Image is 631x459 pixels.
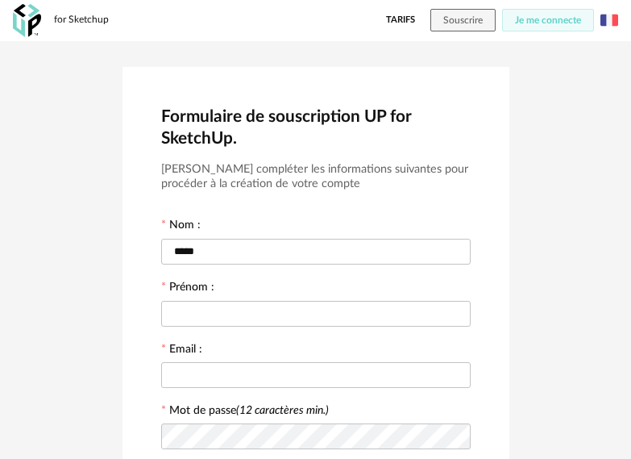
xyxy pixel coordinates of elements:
[161,162,471,192] h3: [PERSON_NAME] compléter les informations suivantes pour procéder à la création de votre compte
[515,15,581,25] span: Je me connecte
[502,9,594,31] button: Je me connecte
[430,9,496,31] button: Souscrire
[236,405,329,416] i: (12 caractères min.)
[54,14,109,27] div: for Sketchup
[161,106,471,149] h2: Formulaire de souscription UP for SketchUp.
[386,9,415,31] a: Tarifs
[443,15,483,25] span: Souscrire
[161,282,214,296] label: Prénom :
[600,11,618,29] img: fr
[161,344,202,358] label: Email :
[161,219,201,234] label: Nom :
[169,405,329,416] label: Mot de passe
[13,4,41,37] img: OXP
